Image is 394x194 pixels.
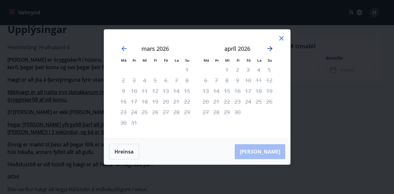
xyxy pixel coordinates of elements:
td: Not available. þriðjudagur, 31. mars 2026 [129,117,139,128]
td: Not available. mánudagur, 23. mars 2026 [118,107,129,117]
td: Not available. sunnudagur, 8. mars 2026 [182,75,192,86]
td: Not available. föstudagur, 13. mars 2026 [161,86,171,96]
td: Not available. mánudagur, 13. apríl 2026 [200,86,211,96]
td: Not available. föstudagur, 6. mars 2026 [161,75,171,86]
td: Not available. þriðjudagur, 17. mars 2026 [129,96,139,107]
td: Not available. mánudagur, 30. mars 2026 [118,117,129,128]
td: Not available. sunnudagur, 15. mars 2026 [182,86,192,96]
div: Calendar [112,37,283,131]
td: Not available. laugardagur, 25. apríl 2026 [253,96,264,107]
td: Not available. miðvikudagur, 25. mars 2026 [139,107,150,117]
td: Not available. þriðjudagur, 21. apríl 2026 [211,96,222,107]
small: Fi [237,58,240,63]
td: Not available. laugardagur, 11. apríl 2026 [253,75,264,86]
td: Not available. laugardagur, 14. mars 2026 [171,86,182,96]
td: Not available. þriðjudagur, 3. mars 2026 [129,75,139,86]
td: Not available. sunnudagur, 29. mars 2026 [182,107,192,117]
strong: mars 2026 [142,45,169,52]
td: Not available. sunnudagur, 26. apríl 2026 [264,96,275,107]
td: Not available. fimmtudagur, 16. apríl 2026 [232,86,243,96]
small: Þr [132,58,136,63]
td: Not available. föstudagur, 3. apríl 2026 [243,64,253,75]
td: Not available. mánudagur, 16. mars 2026 [118,96,129,107]
small: Má [204,58,209,63]
td: Not available. miðvikudagur, 22. apríl 2026 [222,96,232,107]
small: Mi [225,58,230,63]
td: Not available. miðvikudagur, 29. apríl 2026 [222,107,232,117]
td: Not available. þriðjudagur, 28. apríl 2026 [211,107,222,117]
td: Not available. fimmtudagur, 30. apríl 2026 [232,107,243,117]
small: Fö [247,58,251,63]
td: Not available. miðvikudagur, 18. mars 2026 [139,96,150,107]
td: Not available. þriðjudagur, 14. apríl 2026 [211,86,222,96]
td: Not available. föstudagur, 24. apríl 2026 [243,96,253,107]
td: Not available. laugardagur, 18. apríl 2026 [253,86,264,96]
td: Not available. miðvikudagur, 15. apríl 2026 [222,86,232,96]
small: Su [268,58,272,63]
td: Not available. fimmtudagur, 2. apríl 2026 [232,64,243,75]
td: Not available. fimmtudagur, 19. mars 2026 [150,96,161,107]
td: Not available. laugardagur, 4. apríl 2026 [253,64,264,75]
small: Fö [164,58,168,63]
td: Not available. fimmtudagur, 26. mars 2026 [150,107,161,117]
td: Not available. fimmtudagur, 12. mars 2026 [150,86,161,96]
td: Not available. mánudagur, 2. mars 2026 [118,75,129,86]
td: Not available. laugardagur, 21. mars 2026 [171,96,182,107]
td: Not available. mánudagur, 9. mars 2026 [118,86,129,96]
td: Not available. sunnudagur, 1. mars 2026 [182,64,192,75]
td: Not available. þriðjudagur, 10. mars 2026 [129,86,139,96]
td: Not available. þriðjudagur, 24. mars 2026 [129,107,139,117]
td: Not available. mánudagur, 27. apríl 2026 [200,107,211,117]
div: Move forward to switch to the next month. [266,45,274,52]
small: La [175,58,179,63]
td: Not available. föstudagur, 20. mars 2026 [161,96,171,107]
div: Move backward to switch to the previous month. [120,45,128,52]
small: Má [121,58,127,63]
td: Not available. sunnudagur, 19. apríl 2026 [264,86,275,96]
td: Not available. föstudagur, 17. apríl 2026 [243,86,253,96]
small: Þr [215,58,219,63]
td: Not available. miðvikudagur, 1. apríl 2026 [222,64,232,75]
button: Hreinsa [109,144,139,159]
td: Not available. þriðjudagur, 7. apríl 2026 [211,75,222,86]
small: Mi [142,58,147,63]
td: Not available. miðvikudagur, 4. mars 2026 [139,75,150,86]
td: Not available. fimmtudagur, 23. apríl 2026 [232,96,243,107]
td: Not available. sunnudagur, 22. mars 2026 [182,96,192,107]
td: Not available. mánudagur, 6. apríl 2026 [200,75,211,86]
td: Not available. fimmtudagur, 9. apríl 2026 [232,75,243,86]
td: Not available. mánudagur, 20. apríl 2026 [200,96,211,107]
td: Not available. föstudagur, 10. apríl 2026 [243,75,253,86]
td: Not available. sunnudagur, 5. apríl 2026 [264,64,275,75]
strong: apríl 2026 [224,45,250,52]
small: Su [185,58,190,63]
td: Not available. sunnudagur, 12. apríl 2026 [264,75,275,86]
td: Not available. laugardagur, 7. mars 2026 [171,75,182,86]
td: Not available. miðvikudagur, 8. apríl 2026 [222,75,232,86]
td: Not available. fimmtudagur, 5. mars 2026 [150,75,161,86]
td: Not available. laugardagur, 28. mars 2026 [171,107,182,117]
td: Not available. föstudagur, 27. mars 2026 [161,107,171,117]
small: La [257,58,262,63]
td: Not available. miðvikudagur, 11. mars 2026 [139,86,150,96]
small: Fi [154,58,157,63]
